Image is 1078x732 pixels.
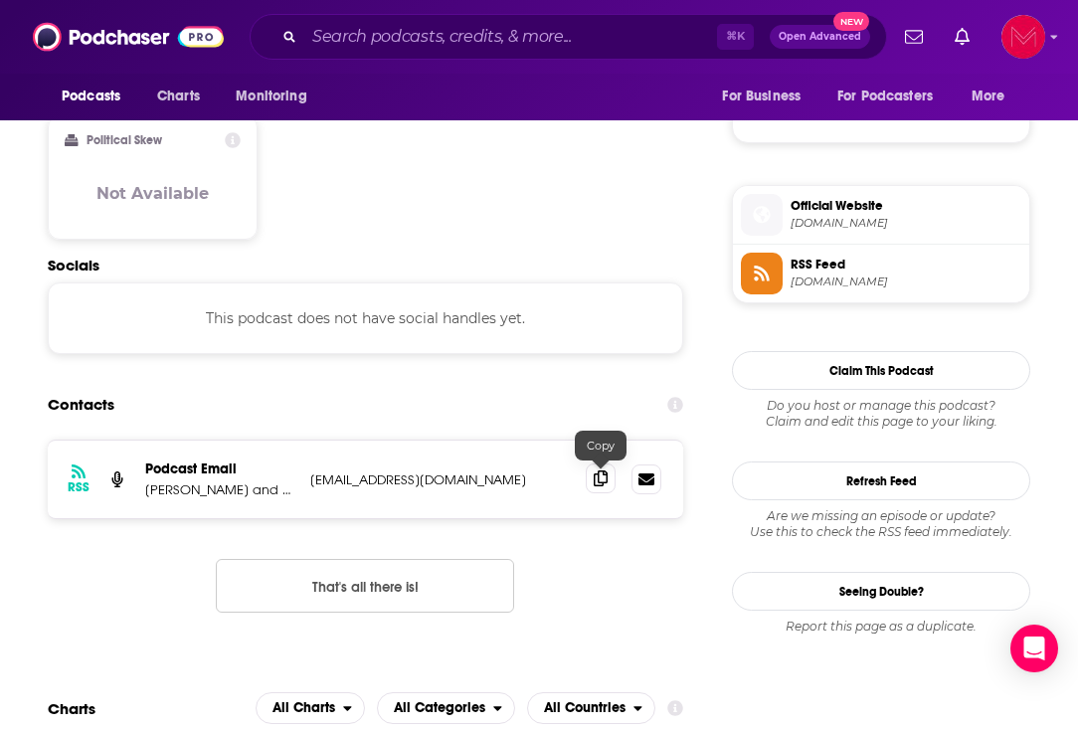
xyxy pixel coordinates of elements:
[791,216,1021,231] span: podcasters.spotify.com
[791,274,1021,289] span: anchor.fm
[732,461,1030,500] button: Refresh Feed
[1010,625,1058,672] div: Open Intercom Messenger
[272,701,335,715] span: All Charts
[236,83,306,110] span: Monitoring
[256,692,365,724] button: open menu
[222,78,332,115] button: open menu
[48,78,146,115] button: open menu
[1001,15,1045,59] button: Show profile menu
[732,572,1030,611] a: Seeing Double?
[837,83,933,110] span: For Podcasters
[62,83,120,110] span: Podcasts
[722,83,801,110] span: For Business
[527,692,655,724] button: open menu
[1001,15,1045,59] img: User Profile
[791,197,1021,215] span: Official Website
[732,619,1030,635] div: Report this page as a duplicate.
[250,14,887,60] div: Search podcasts, credits, & more...
[1001,15,1045,59] span: Logged in as Pamelamcclure
[48,386,114,424] h2: Contacts
[958,78,1030,115] button: open menu
[144,78,212,115] a: Charts
[544,701,626,715] span: All Countries
[732,398,1030,414] span: Do you host or manage this podcast?
[717,24,754,50] span: ⌘ K
[216,559,514,613] button: Nothing here.
[732,351,1030,390] button: Claim This Podcast
[791,256,1021,274] span: RSS Feed
[377,692,515,724] h2: Categories
[68,479,90,495] h3: RSS
[708,78,825,115] button: open menu
[833,12,869,31] span: New
[87,133,162,147] h2: Political Skew
[972,83,1005,110] span: More
[527,692,655,724] h2: Countries
[741,253,1021,294] a: RSS Feed[DOMAIN_NAME]
[96,184,209,203] h3: Not Available
[897,20,931,54] a: Show notifications dropdown
[310,471,570,488] p: [EMAIL_ADDRESS][DOMAIN_NAME]
[947,20,978,54] a: Show notifications dropdown
[824,78,962,115] button: open menu
[145,481,294,498] p: [PERSON_NAME] and [PERSON_NAME]
[33,18,224,56] img: Podchaser - Follow, Share and Rate Podcasts
[770,25,870,49] button: Open AdvancedNew
[732,508,1030,540] div: Are we missing an episode or update? Use this to check the RSS feed immediately.
[48,282,683,354] div: This podcast does not have social handles yet.
[575,431,627,460] div: Copy
[48,256,683,274] h2: Socials
[145,460,294,477] p: Podcast Email
[779,32,861,42] span: Open Advanced
[304,21,717,53] input: Search podcasts, credits, & more...
[48,699,95,718] h2: Charts
[394,701,485,715] span: All Categories
[377,692,515,724] button: open menu
[732,398,1030,430] div: Claim and edit this page to your liking.
[256,692,365,724] h2: Platforms
[157,83,200,110] span: Charts
[741,194,1021,236] a: Official Website[DOMAIN_NAME]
